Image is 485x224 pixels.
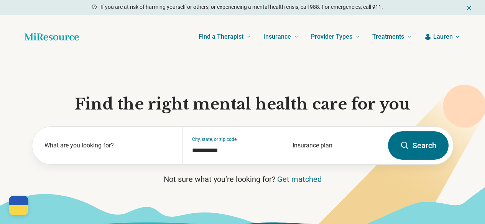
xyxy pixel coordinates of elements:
[32,94,454,114] h1: Find the right mental health care for you
[311,21,360,52] a: Provider Types
[372,21,412,52] a: Treatments
[32,174,454,185] p: Not sure what you’re looking for?
[25,29,79,44] a: Home page
[465,3,473,12] button: Dismiss
[311,31,352,42] span: Provider Types
[263,21,299,52] a: Insurance
[199,21,251,52] a: Find a Therapist
[424,32,460,41] button: Lauren
[433,32,453,41] span: Lauren
[44,141,174,150] label: What are you looking for?
[388,131,449,160] button: Search
[199,31,243,42] span: Find a Therapist
[372,31,404,42] span: Treatments
[277,175,322,184] a: Get matched
[263,31,291,42] span: Insurance
[100,3,383,11] p: If you are at risk of harming yourself or others, or experiencing a mental health crisis, call 98...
